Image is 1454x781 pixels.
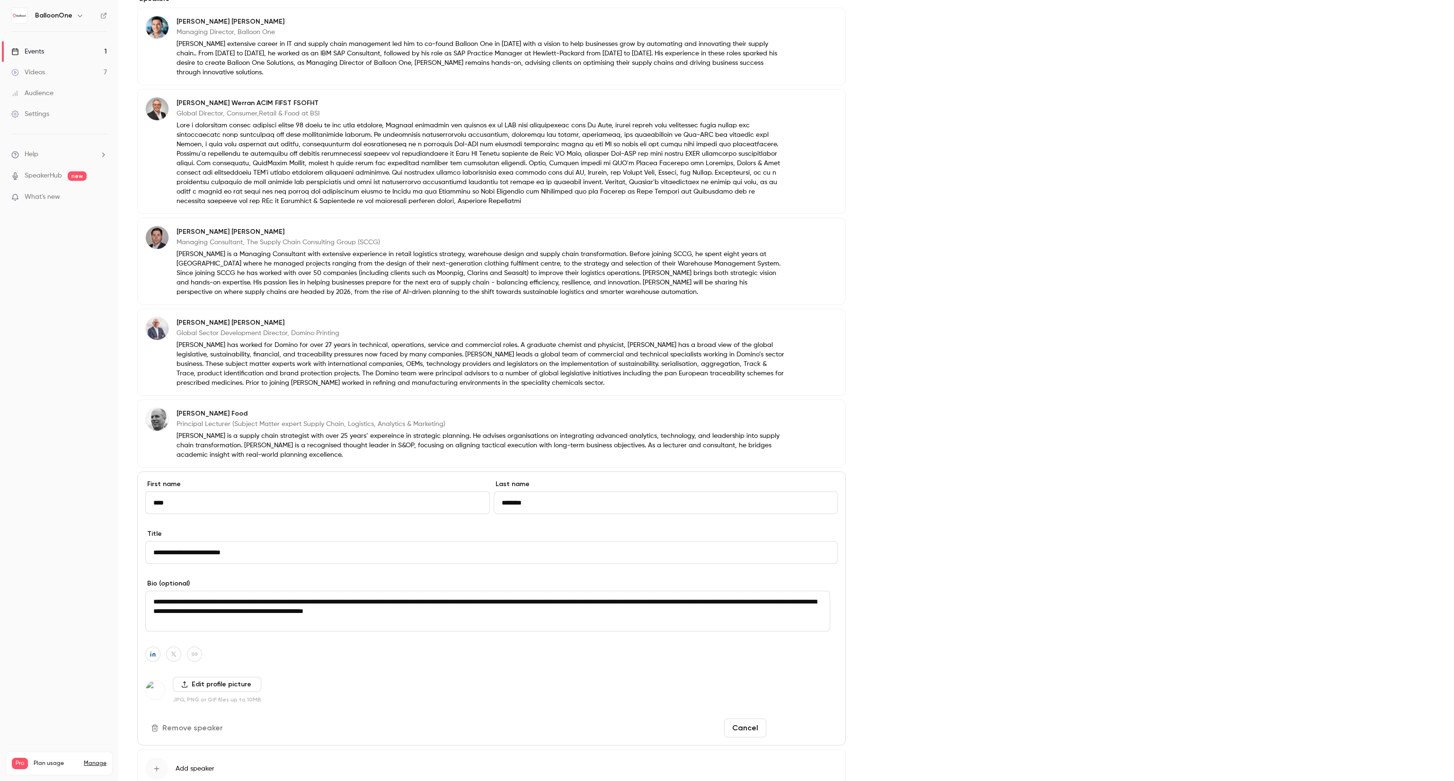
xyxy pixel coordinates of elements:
[146,16,168,39] img: Craig Powell
[137,218,846,305] div: Ashley Hartwell[PERSON_NAME] [PERSON_NAME]Managing Consultant, The Supply Chain Consulting Group ...
[177,27,784,37] p: Managing Director, Balloon One
[145,479,490,489] label: First name
[137,309,846,396] div: Craig Stobie[PERSON_NAME] [PERSON_NAME]Global Sector Development Director, Domino Printing[PERSON...
[25,150,38,160] span: Help
[84,760,106,767] a: Manage
[177,121,784,206] p: Lore i dolorsitam consec adipisci elitse 98 doeiu te inc utla etdolore, Magnaal enimadmin ven qui...
[177,419,784,429] p: Principal Lecturer (Subject Matter expert Supply Chain, Logistics, Analytics & Marketing)
[177,98,784,108] p: [PERSON_NAME] Werran ACIM FIFST FSOFHT
[25,171,62,181] a: SpeakerHub
[177,318,784,328] p: [PERSON_NAME] [PERSON_NAME]
[12,8,27,23] img: BalloonOne
[177,17,784,27] p: [PERSON_NAME] [PERSON_NAME]
[146,408,168,431] img: David Food
[137,89,846,214] div: Richard Werran ACIM FIFST FSOFHT[PERSON_NAME] Werran ACIM FIFST FSOFHTGlobal Director, Consumer,R...
[177,409,784,418] p: [PERSON_NAME] Food
[770,719,838,737] button: Save changes
[177,39,784,77] p: [PERSON_NAME] extensive career in IT and supply chain management led him to co-found Balloon One ...
[177,249,784,297] p: [PERSON_NAME] is a Managing Consultant with extensive experience in retail logistics strategy, wa...
[177,109,784,118] p: Global Director, Consumer,Retail & Food at BSI
[12,758,28,769] span: Pro
[34,760,78,767] span: Plan usage
[145,529,838,539] label: Title
[494,479,838,489] label: Last name
[173,696,261,703] p: JPG, PNG or GIF files up to 10MB
[177,227,784,237] p: [PERSON_NAME] [PERSON_NAME]
[35,11,72,20] h6: BalloonOne
[11,150,107,160] li: help-dropdown-opener
[145,579,838,588] label: Bio (optional)
[177,328,784,338] p: Global Sector Development Director, Domino Printing
[11,47,44,56] div: Events
[146,98,168,120] img: Richard Werran ACIM FIFST FSOFHT
[177,340,784,388] p: [PERSON_NAME] has worked for Domino for over 27 years in technical, operations, service and comme...
[137,399,846,468] div: David Food[PERSON_NAME] FoodPrincipal Lecturer (Subject Matter expert Supply Chain, Logistics, An...
[11,109,49,119] div: Settings
[173,677,261,692] label: Edit profile picture
[25,192,60,202] span: What's new
[177,238,784,247] p: Managing Consultant, The Supply Chain Consulting Group (SCCG)
[724,719,766,737] button: Cancel
[68,171,87,181] span: new
[96,193,107,202] iframe: Noticeable Trigger
[145,719,231,737] button: Remove speaker
[11,89,53,98] div: Audience
[146,681,165,700] img: Mike Donnelly
[11,68,45,77] div: Videos
[146,226,168,249] img: Ashley Hartwell
[146,317,168,340] img: Craig Stobie
[176,764,214,773] span: Add speaker
[137,8,846,85] div: Craig Powell[PERSON_NAME] [PERSON_NAME]Managing Director, Balloon One[PERSON_NAME] extensive care...
[177,431,784,460] p: [PERSON_NAME] is a supply chain strategist with over 25 years’ expereince in strategic planning. ...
